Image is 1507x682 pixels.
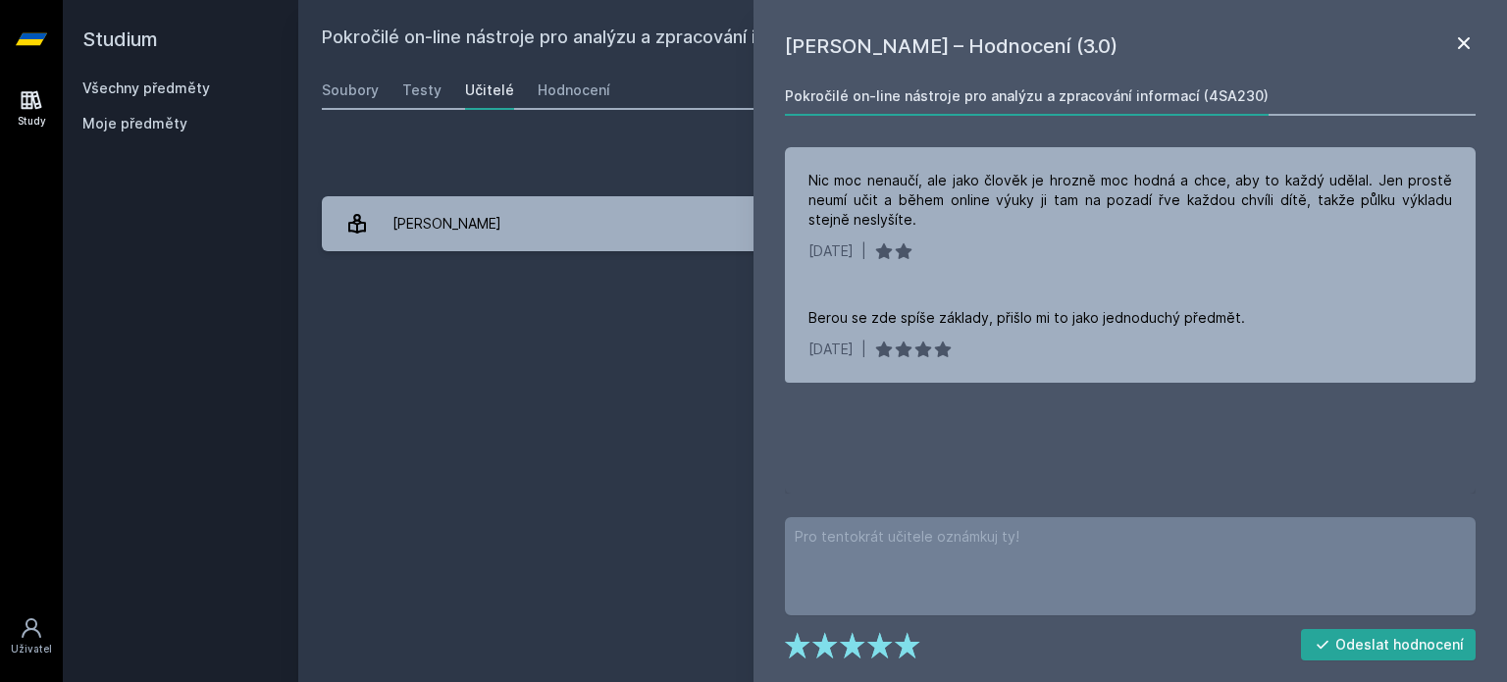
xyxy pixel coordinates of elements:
[402,80,442,100] div: Testy
[4,79,59,138] a: Study
[18,114,46,129] div: Study
[322,196,1483,251] a: [PERSON_NAME] 2 hodnocení 3.0
[538,71,610,110] a: Hodnocení
[808,171,1452,230] div: Nic moc nenaučí, ale jako člověk je hrozně moc hodná a chce, aby to každý udělal. Jen prostě neum...
[82,114,187,133] span: Moje předměty
[11,642,52,656] div: Uživatel
[402,71,442,110] a: Testy
[465,71,514,110] a: Učitelé
[82,79,210,96] a: Všechny předměty
[538,80,610,100] div: Hodnocení
[808,241,854,261] div: [DATE]
[465,80,514,100] div: Učitelé
[4,606,59,666] a: Uživatel
[392,204,501,243] div: [PERSON_NAME]
[322,71,379,110] a: Soubory
[861,241,866,261] div: |
[322,24,1264,55] h2: Pokročilé on-line nástroje pro analýzu a zpracování informací (4SA230)
[322,80,379,100] div: Soubory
